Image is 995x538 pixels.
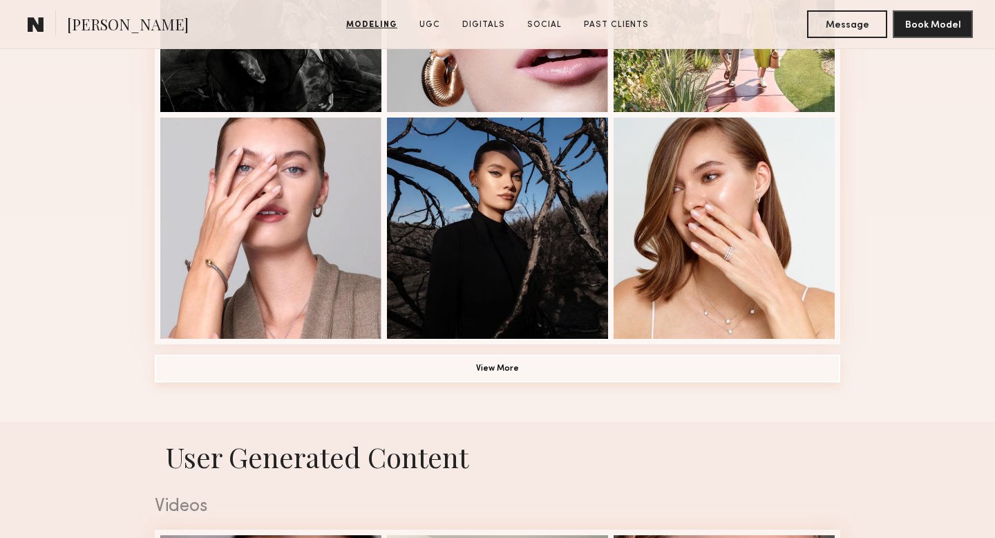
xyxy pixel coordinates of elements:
[67,14,189,38] span: [PERSON_NAME]
[522,19,567,31] a: Social
[807,10,887,38] button: Message
[893,18,973,30] a: Book Model
[414,19,446,31] a: UGC
[457,19,511,31] a: Digitals
[341,19,403,31] a: Modeling
[578,19,654,31] a: Past Clients
[144,438,851,475] h1: User Generated Content
[155,355,840,382] button: View More
[893,10,973,38] button: Book Model
[155,498,840,516] div: Videos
